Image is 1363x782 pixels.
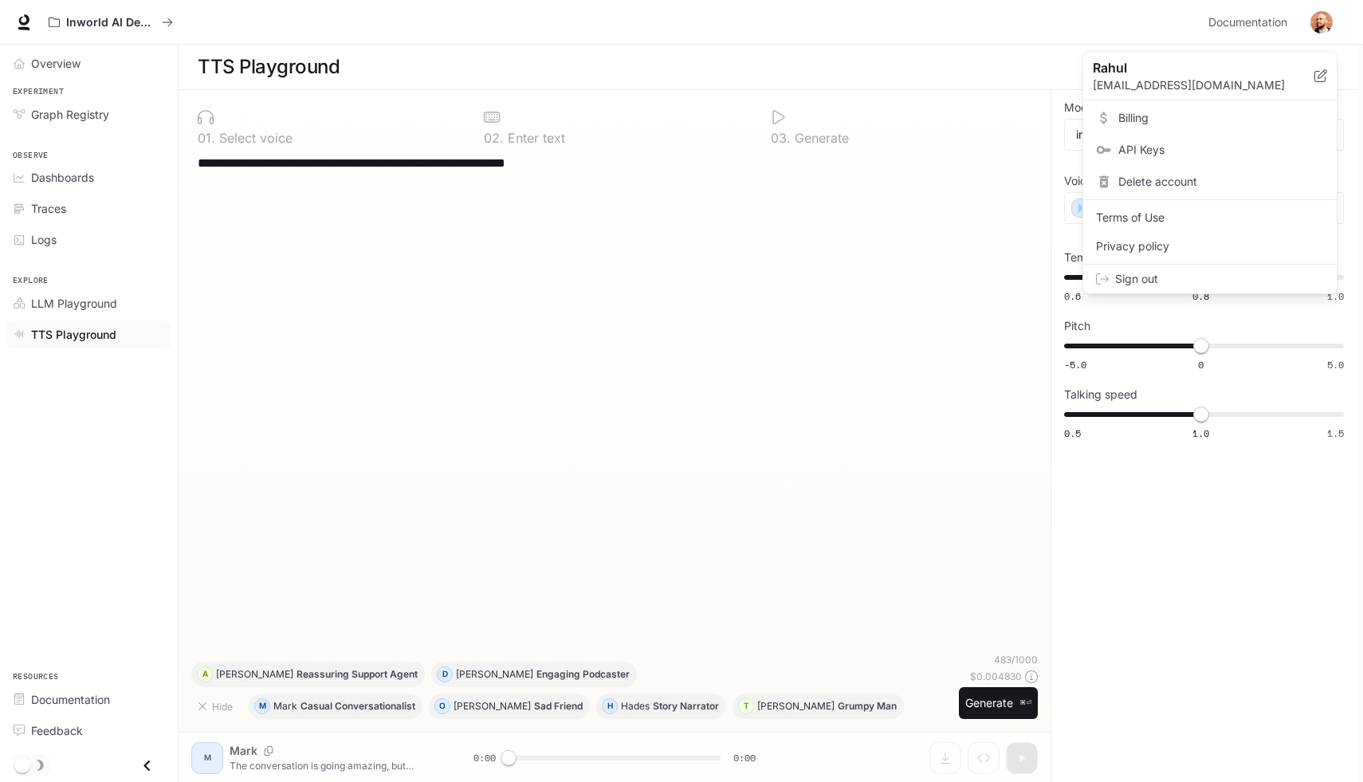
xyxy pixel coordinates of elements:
[1086,104,1334,132] a: Billing
[1118,142,1324,158] span: API Keys
[1093,58,1289,77] p: Rahul
[1086,167,1334,196] div: Delete account
[1086,136,1334,164] a: API Keys
[1096,210,1324,226] span: Terms of Use
[1118,110,1324,126] span: Billing
[1096,238,1324,254] span: Privacy policy
[1083,265,1337,293] div: Sign out
[1083,52,1337,100] div: Rahul[EMAIL_ADDRESS][DOMAIN_NAME]
[1086,232,1334,261] a: Privacy policy
[1093,77,1314,93] p: [EMAIL_ADDRESS][DOMAIN_NAME]
[1118,174,1324,190] span: Delete account
[1086,203,1334,232] a: Terms of Use
[1115,271,1324,287] span: Sign out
